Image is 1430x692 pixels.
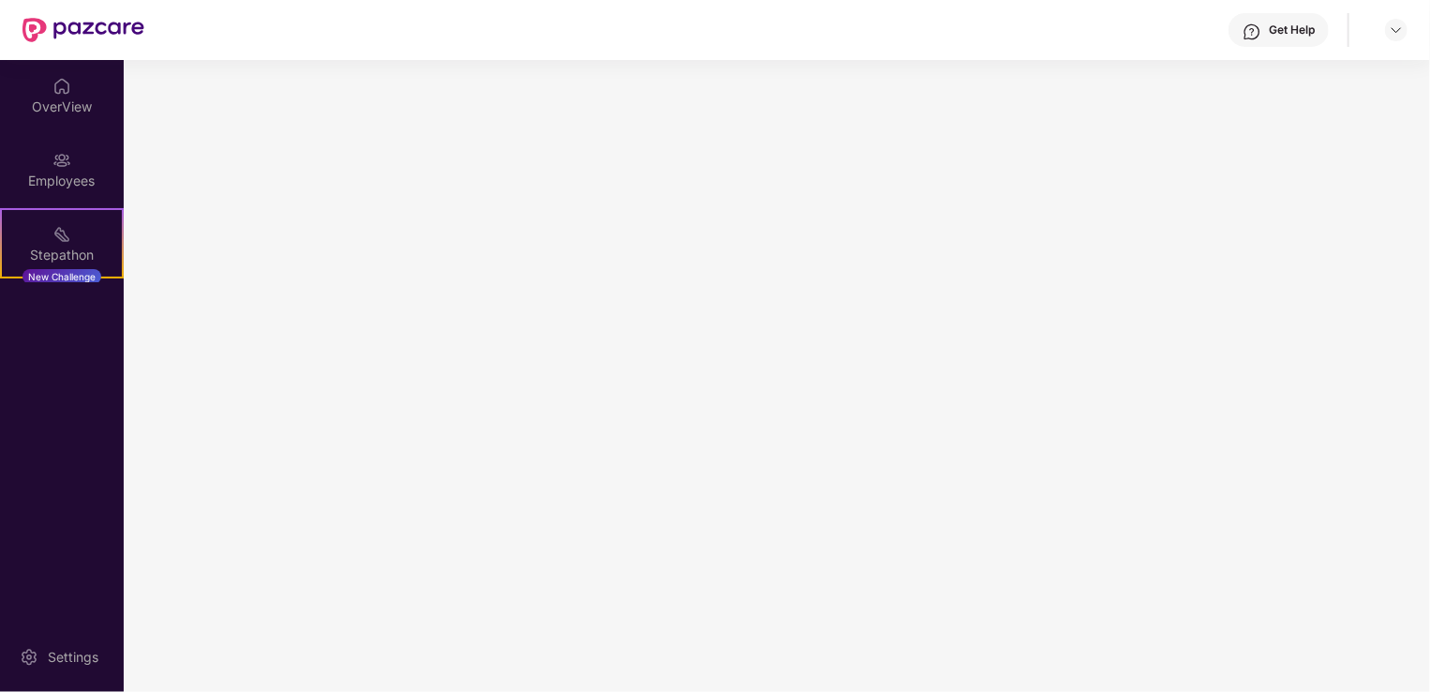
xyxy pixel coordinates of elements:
img: svg+xml;base64,PHN2ZyBpZD0iRHJvcGRvd24tMzJ4MzIiIHhtbG5zPSJodHRwOi8vd3d3LnczLm9yZy8yMDAwL3N2ZyIgd2... [1389,23,1404,38]
div: Get Help [1269,23,1315,38]
img: svg+xml;base64,PHN2ZyBpZD0iU2V0dGluZy0yMHgyMCIgeG1sbnM9Imh0dHA6Ly93d3cudzMub3JnLzIwMDAvc3ZnIiB3aW... [20,648,38,667]
img: svg+xml;base64,PHN2ZyBpZD0iSG9tZSIgeG1sbnM9Imh0dHA6Ly93d3cudzMub3JnLzIwMDAvc3ZnIiB3aWR0aD0iMjAiIG... [52,77,71,96]
img: svg+xml;base64,PHN2ZyBpZD0iRW1wbG95ZWVzIiB4bWxucz0iaHR0cDovL3d3dy53My5vcmcvMjAwMC9zdmciIHdpZHRoPS... [52,151,71,170]
img: svg+xml;base64,PHN2ZyBpZD0iSGVscC0zMngzMiIgeG1sbnM9Imh0dHA6Ly93d3cudzMub3JnLzIwMDAvc3ZnIiB3aWR0aD... [1243,23,1261,41]
div: New Challenge [22,269,101,284]
div: Stepathon [2,246,122,264]
img: svg+xml;base64,PHN2ZyB4bWxucz0iaHR0cDovL3d3dy53My5vcmcvMjAwMC9zdmciIHdpZHRoPSIyMSIgaGVpZ2h0PSIyMC... [52,225,71,244]
div: Settings [42,648,104,667]
img: New Pazcare Logo [22,18,144,42]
